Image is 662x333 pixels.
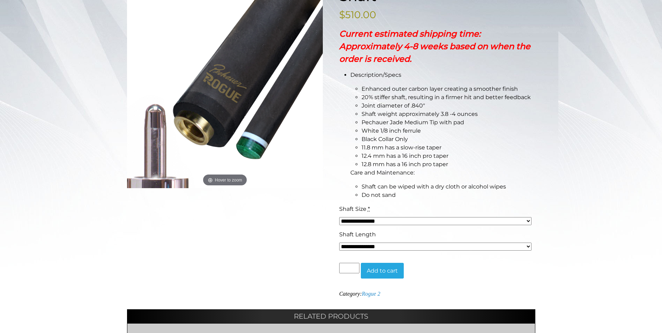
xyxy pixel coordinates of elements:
[362,183,506,190] span: Shaft can be wiped with a dry cloth or alcohol wipes
[362,291,380,297] a: Rogue 2
[362,144,441,151] span: 11.8 mm has a slow-rise taper
[362,136,408,142] span: Black Collar Only
[350,72,401,78] span: Description/Specs
[368,206,370,212] abbr: required
[339,263,359,273] input: Product quantity
[362,111,478,117] span: Shaft weight approximately 3.8 -4 ounces
[362,127,421,134] span: White 1/8 inch ferrule
[361,263,404,279] button: Add to cart
[339,206,366,212] span: Shaft Size
[362,192,396,198] span: Do not sand
[339,291,380,297] span: Category:
[339,29,530,64] strong: Current estimated shipping time: Approximately 4-8 weeks based on when the order is received.
[362,119,464,126] span: Pechauer Jade Medium Tip with pad
[362,86,518,92] span: Enhanced outer carbon layer creating a smoother finish
[362,153,448,159] span: 12.4 mm has a 16 inch pro taper
[350,169,415,176] span: Care and Maintenance:
[339,231,376,238] span: Shaft Length
[362,102,425,109] span: Joint diameter of .840″
[362,161,448,168] span: 12.8 mm has a 16 inch pro taper
[127,309,535,323] h2: Related products
[362,94,531,101] span: 20% stiffer shaft, resulting in a firmer hit and better feedback
[339,9,376,21] bdi: 510.00
[339,9,345,21] span: $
